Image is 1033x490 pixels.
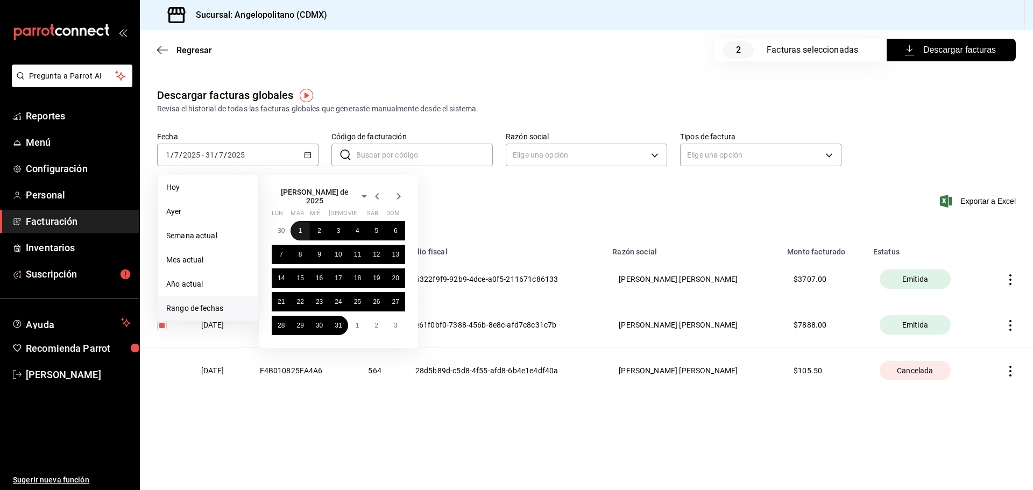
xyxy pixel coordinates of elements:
button: 17 de julio de 2025 [329,268,348,288]
button: 19 de julio de 2025 [367,268,386,288]
label: Código de facturación [331,133,493,140]
abbr: lunes [272,210,283,221]
button: 7 de julio de 2025 [272,245,291,264]
input: ---- [182,151,201,159]
div: Elige una opción [506,144,667,166]
button: 21 de julio de 2025 [272,292,291,311]
span: Facturación [26,214,131,229]
span: Descargar facturas [907,44,996,56]
button: open_drawer_menu [118,28,127,37]
button: 31 de julio de 2025 [329,316,348,335]
span: Ayuda [26,316,117,329]
div: Facturas seleccionadas [767,44,865,56]
abbr: 30 de julio de 2025 [316,322,323,329]
button: 28 de julio de 2025 [272,316,291,335]
div: Descargar facturas globales [157,87,294,103]
span: Mes actual [166,254,250,266]
span: Inventarios [26,240,131,255]
input: Buscar por código [356,144,493,166]
button: 29 de julio de 2025 [291,316,309,335]
abbr: 6 de julio de 2025 [394,227,398,235]
button: 25 de julio de 2025 [348,292,367,311]
th: [PERSON_NAME] [PERSON_NAME] [606,257,781,302]
button: 4 de julio de 2025 [348,221,367,240]
abbr: 7 de julio de 2025 [279,251,283,258]
th: E4B010825EA4A6 [247,348,356,394]
button: 13 de julio de 2025 [386,245,405,264]
th: $ 7888.00 [781,302,867,348]
span: / [179,151,182,159]
abbr: 4 de julio de 2025 [356,227,359,235]
span: Emitida [898,274,932,285]
span: Configuración [26,161,131,176]
span: - [202,151,204,159]
button: 15 de julio de 2025 [291,268,309,288]
span: Ayer [166,206,250,217]
abbr: 27 de julio de 2025 [392,298,399,306]
span: [PERSON_NAME] [26,367,131,382]
div: Revisa el historial de todas las facturas globales que generaste manualmente desde el sistema. [157,103,1016,115]
input: -- [174,151,179,159]
button: 1 de julio de 2025 [291,221,309,240]
abbr: jueves [329,210,392,221]
abbr: 16 de julio de 2025 [316,274,323,282]
th: [DATE] [188,302,247,348]
th: 28d5b89d-c5d8-4f55-afd8-6b4e1e4df40a [402,348,606,394]
input: ---- [227,151,245,159]
abbr: 13 de julio de 2025 [392,251,399,258]
abbr: 22 de julio de 2025 [296,298,303,306]
th: CD801082510C21 [247,302,356,348]
h3: Sucursal: Angelopolitano (CDMX) [187,9,327,22]
button: 27 de julio de 2025 [386,292,405,311]
div: Elige una opción [680,144,841,166]
th: $ 105.50 [781,348,867,394]
span: [PERSON_NAME] de 2025 [272,188,358,205]
button: Exportar a Excel [942,195,1016,208]
abbr: 19 de julio de 2025 [373,274,380,282]
input: -- [165,151,171,159]
button: 23 de julio de 2025 [310,292,329,311]
span: Hoy [166,182,250,193]
a: Pregunta a Parrot AI [8,78,132,89]
abbr: 12 de julio de 2025 [373,251,380,258]
abbr: domingo [386,210,400,221]
abbr: 3 de julio de 2025 [337,227,341,235]
span: Pregunta a Parrot AI [29,70,116,82]
span: Personal [26,188,131,202]
abbr: 2 de julio de 2025 [317,227,321,235]
label: Fecha [157,133,319,140]
span: Regresar [176,45,212,55]
button: 3 de agosto de 2025 [386,316,405,335]
th: [PERSON_NAME] [PERSON_NAME] [606,302,781,348]
abbr: 2 de agosto de 2025 [374,322,378,329]
img: Tooltip marker [300,89,313,102]
span: 2 [723,41,754,59]
button: 5 de julio de 2025 [367,221,386,240]
abbr: 10 de julio de 2025 [335,251,342,258]
button: 30 de junio de 2025 [272,221,291,240]
abbr: 26 de julio de 2025 [373,298,380,306]
button: 14 de julio de 2025 [272,268,291,288]
th: Estatus [867,240,984,257]
button: 22 de julio de 2025 [291,292,309,311]
th: Folio fiscal [402,240,606,257]
button: 9 de julio de 2025 [310,245,329,264]
abbr: 3 de agosto de 2025 [394,322,398,329]
abbr: 21 de julio de 2025 [278,298,285,306]
abbr: 1 de julio de 2025 [299,227,302,235]
button: 1 de agosto de 2025 [348,316,367,335]
abbr: 20 de julio de 2025 [392,274,399,282]
th: 6322f9f9-92b9-4dce-a0f5-211671c86133 [402,257,606,302]
button: [PERSON_NAME] de 2025 [272,188,371,205]
span: Menú [26,135,131,150]
button: 12 de julio de 2025 [367,245,386,264]
span: Suscripción [26,267,131,281]
span: / [215,151,218,159]
span: Sugerir nueva función [13,474,131,486]
button: 6 de julio de 2025 [386,221,405,240]
span: Cancelada [893,365,937,376]
abbr: 1 de agosto de 2025 [356,322,359,329]
button: 16 de julio de 2025 [310,268,329,288]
